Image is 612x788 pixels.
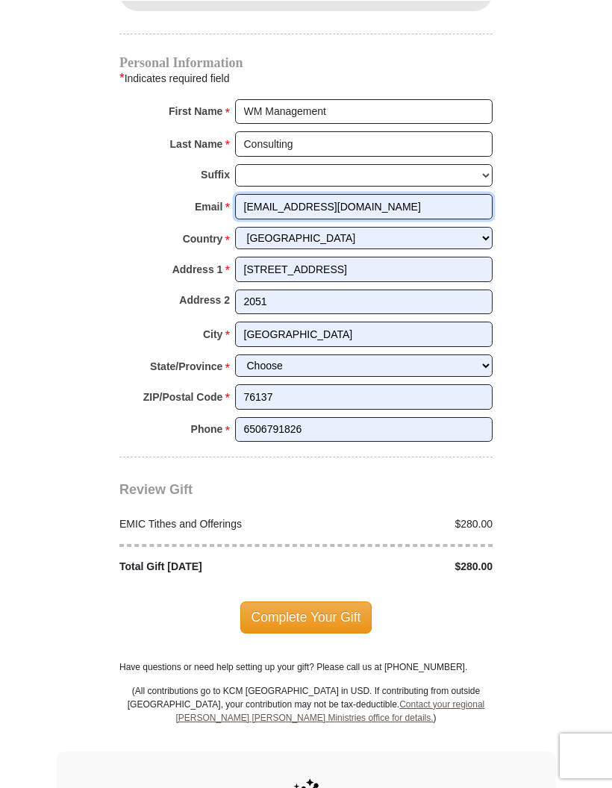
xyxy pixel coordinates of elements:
div: EMIC Tithes and Offerings [112,516,307,531]
strong: Last Name [170,133,223,154]
div: Indicates required field [119,68,493,87]
strong: State/Province [150,355,222,376]
strong: Address 2 [179,289,230,310]
strong: ZIP/Postal Code [143,386,223,407]
span: Review Gift [119,481,193,496]
strong: Suffix [201,163,230,184]
strong: First Name [169,100,222,121]
strong: City [203,323,222,344]
strong: Address 1 [172,258,223,279]
div: Total Gift [DATE] [112,558,307,574]
strong: Country [183,228,223,248]
p: Have questions or need help setting up your gift? Please call us at [PHONE_NUMBER]. [119,660,493,673]
h4: Personal Information [119,56,493,68]
div: $280.00 [306,516,501,531]
a: Contact your regional [PERSON_NAME] [PERSON_NAME] Ministries office for details. [175,698,484,722]
div: $280.00 [306,558,501,574]
p: (All contributions go to KCM [GEOGRAPHIC_DATA] in USD. If contributing from outside [GEOGRAPHIC_D... [127,684,485,751]
strong: Email [195,196,222,216]
strong: Phone [191,418,223,439]
span: Complete Your Gift [240,601,372,632]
